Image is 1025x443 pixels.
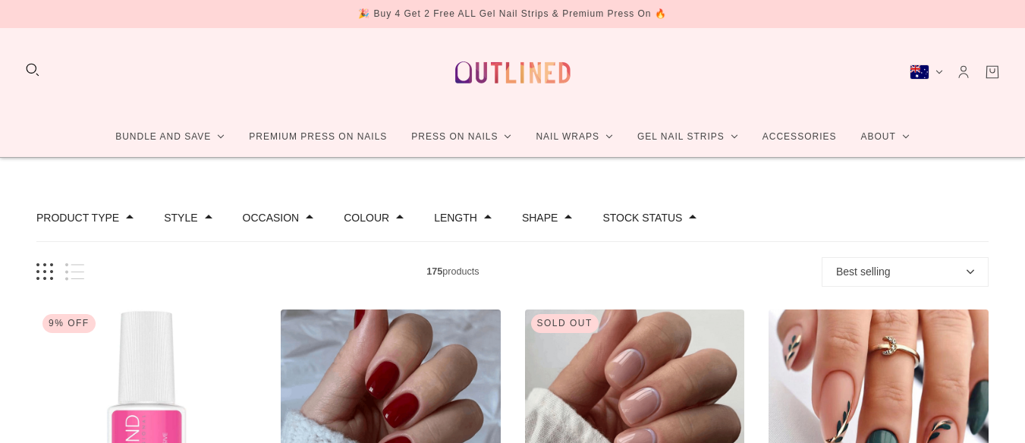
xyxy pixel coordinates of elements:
span: products [84,264,822,280]
a: Cart [984,64,1001,80]
div: 🎉 Buy 4 Get 2 Free ALL Gel Nail Strips & Premium Press On 🔥 [358,6,667,22]
a: About [848,117,921,157]
a: Nail Wraps [524,117,625,157]
button: Australia [910,64,943,80]
button: Filter by Stock status [602,212,682,223]
button: Best selling [822,257,989,287]
a: Press On Nails [399,117,524,157]
button: Search [24,61,41,78]
button: Filter by Colour [344,212,389,223]
button: Filter by Shape [522,212,558,223]
button: Grid view [36,263,53,281]
button: Filter by Length [434,212,477,223]
a: Bundle and Save [103,117,237,157]
div: 9% Off [42,314,96,333]
a: Outlined [446,40,580,105]
button: Filter by Style [164,212,197,223]
button: Filter by Product Type [36,212,119,223]
button: List view [65,263,84,281]
a: Premium Press On Nails [237,117,399,157]
a: Account [955,64,972,80]
a: Gel Nail Strips [625,117,750,157]
b: 175 [426,266,442,277]
a: Accessories [750,117,849,157]
div: Sold out [531,314,599,333]
button: Filter by Occasion [243,212,300,223]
